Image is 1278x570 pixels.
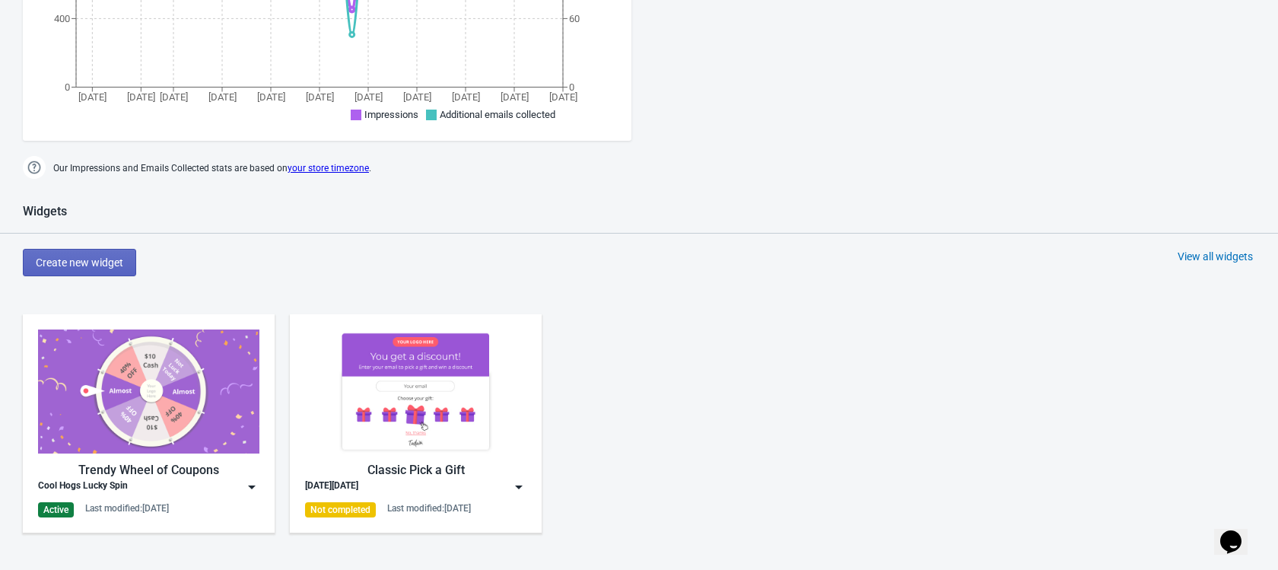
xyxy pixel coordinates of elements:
span: Our Impressions and Emails Collected stats are based on . [53,156,371,181]
span: Additional emails collected [440,109,555,120]
div: Cool Hogs Lucky Spin [38,479,128,495]
div: Trendy Wheel of Coupons [38,461,259,479]
tspan: [DATE] [549,91,577,103]
tspan: [DATE] [452,91,480,103]
div: Last modified: [DATE] [387,502,471,514]
div: Last modified: [DATE] [85,502,169,514]
span: Impressions [364,109,418,120]
tspan: 0 [65,81,70,93]
tspan: 400 [54,13,70,24]
tspan: [DATE] [257,91,285,103]
tspan: [DATE] [127,91,155,103]
span: Create new widget [36,256,123,269]
img: help.png [23,156,46,179]
div: Not completed [305,502,376,517]
div: [DATE][DATE] [305,479,358,495]
button: Create new widget [23,249,136,276]
tspan: [DATE] [403,91,431,103]
tspan: [DATE] [306,91,334,103]
tspan: [DATE] [501,91,529,103]
tspan: [DATE] [160,91,188,103]
img: gift_game.jpg [305,330,526,454]
tspan: [DATE] [208,91,237,103]
img: trendy_game.png [38,330,259,454]
img: dropdown.png [244,479,259,495]
div: Active [38,502,74,517]
tspan: 60 [569,13,580,24]
a: your store timezone [288,163,369,174]
img: dropdown.png [511,479,526,495]
tspan: [DATE] [78,91,106,103]
tspan: [DATE] [354,91,383,103]
iframe: chat widget [1214,509,1263,555]
div: View all widgets [1178,249,1253,264]
tspan: 0 [569,81,574,93]
div: Classic Pick a Gift [305,461,526,479]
